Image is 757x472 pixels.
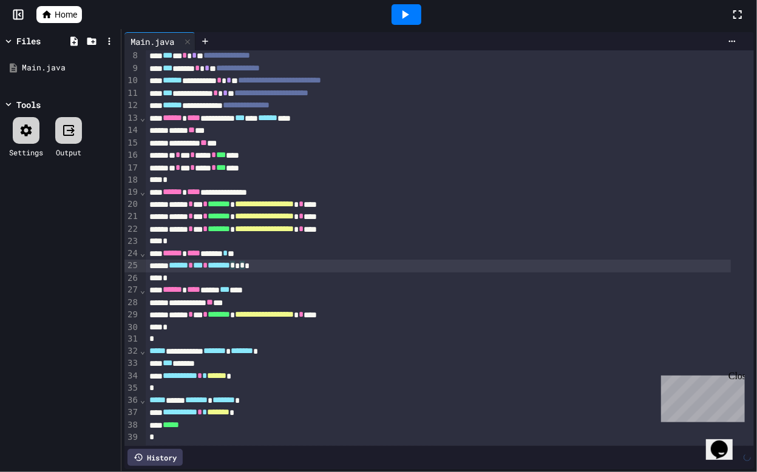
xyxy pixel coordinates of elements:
div: 18 [124,174,140,186]
span: Fold line [140,285,146,295]
div: 13 [124,112,140,124]
div: 31 [124,333,140,345]
div: 14 [124,124,140,137]
div: 28 [124,297,140,309]
div: 22 [124,223,140,235]
div: History [127,449,183,466]
div: 21 [124,211,140,223]
span: Fold line [140,346,146,356]
div: Chat with us now!Close [5,5,84,77]
div: 26 [124,272,140,285]
div: 33 [124,357,140,369]
div: 19 [124,186,140,198]
div: 10 [124,75,140,87]
div: 12 [124,99,140,112]
div: Main.java [124,32,195,50]
div: 36 [124,394,140,406]
div: 37 [124,406,140,419]
div: 17 [124,162,140,174]
div: 23 [124,235,140,248]
span: Fold line [140,395,146,405]
div: Tools [16,98,41,111]
iframe: chat widget [706,423,745,460]
div: 25 [124,260,140,272]
div: 27 [124,284,140,296]
div: Files [16,35,41,47]
div: 34 [124,370,140,382]
div: 20 [124,198,140,211]
div: 16 [124,149,140,161]
a: Home [36,6,82,23]
div: 30 [124,322,140,334]
span: Fold line [140,187,146,197]
div: 9 [124,62,140,75]
div: 24 [124,248,140,260]
div: 11 [124,87,140,99]
div: 32 [124,345,140,357]
div: Main.java [22,62,117,74]
div: Settings [9,147,43,158]
div: 38 [124,419,140,431]
iframe: chat widget [656,371,745,422]
div: 8 [124,50,140,62]
div: 39 [124,431,140,443]
div: 35 [124,382,140,394]
span: Fold line [140,248,146,258]
div: 15 [124,137,140,149]
span: Home [55,8,77,21]
div: Main.java [124,35,180,48]
div: 29 [124,309,140,321]
span: Fold line [140,113,146,123]
div: Output [56,147,81,158]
